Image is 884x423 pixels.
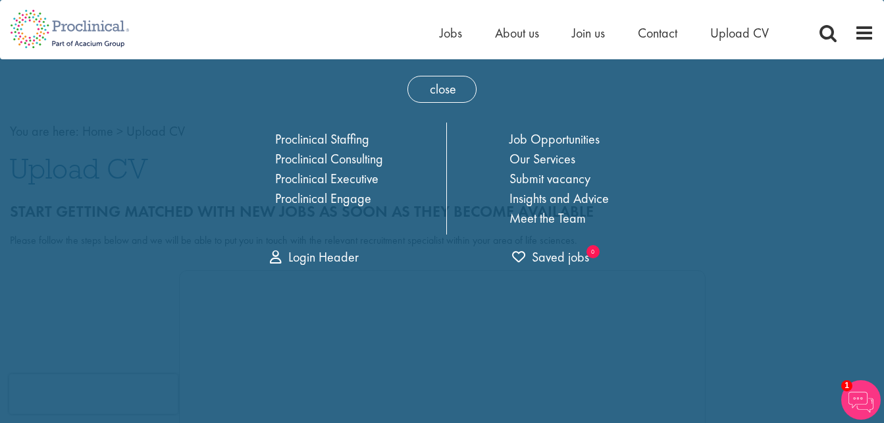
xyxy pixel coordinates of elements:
[270,248,359,266] a: Login Header
[509,190,609,207] a: Insights and Advice
[638,24,677,42] a: Contact
[509,210,586,227] a: Meet the Team
[275,170,378,187] a: Proclinical Executive
[512,248,589,266] span: Saved jobs
[509,130,600,148] a: Job Opportunities
[509,170,590,187] a: Submit vacancy
[841,380,881,420] img: Chatbot
[275,190,371,207] a: Proclinical Engage
[440,24,462,42] a: Jobs
[572,24,605,42] a: Join us
[512,248,589,267] a: trigger for shortlist
[407,76,477,103] span: close
[495,24,539,42] a: About us
[275,150,383,167] a: Proclinical Consulting
[710,24,769,42] a: Upload CV
[509,150,575,167] a: Our Services
[586,245,600,258] sub: 0
[275,130,369,148] a: Proclinical Staffing
[841,380,852,391] span: 1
